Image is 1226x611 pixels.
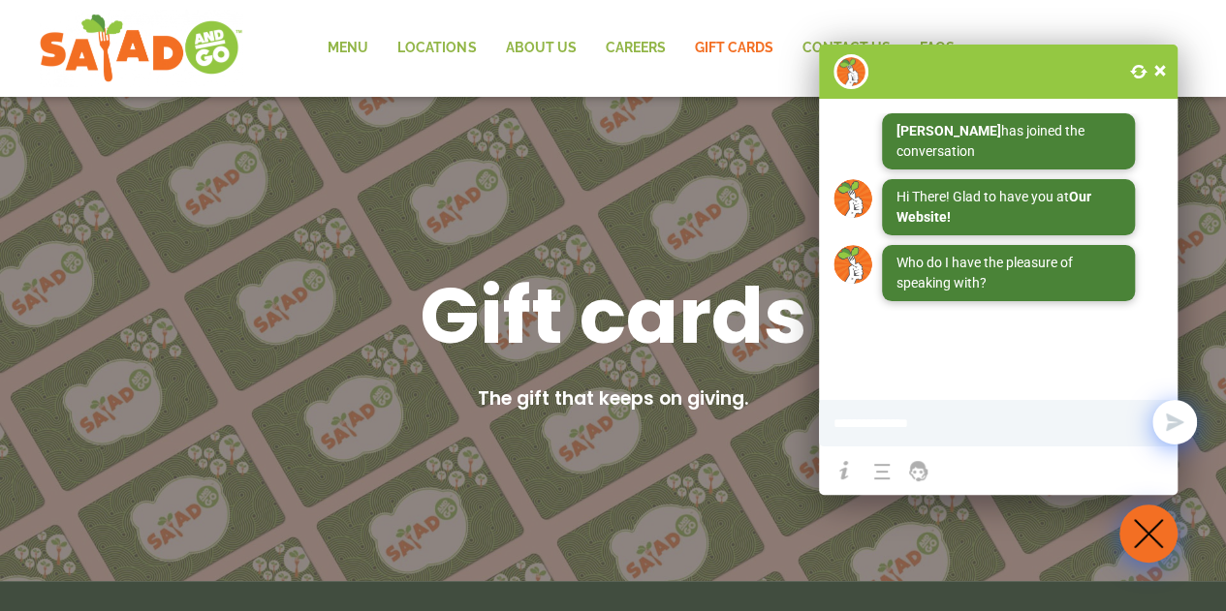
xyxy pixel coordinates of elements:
h2: The gift that keeps on giving. [478,385,749,413]
a: Careers [590,26,679,71]
img: wpChatIcon [1121,506,1176,561]
img: wpChatIcon [833,54,868,89]
a: Locations [383,26,490,71]
div: Who do I have the pleasure of speaking with? [896,253,1120,293]
a: Help [829,455,860,486]
div: has joined the conversation [896,121,1120,162]
div: Reset [1124,56,1153,85]
strong: [PERSON_NAME] [896,123,1001,138]
h1: Gift cards [420,265,807,366]
a: GIFT CARDS [679,26,787,71]
nav: Menu [313,26,968,71]
a: About Us [490,26,590,71]
a: Contact Us [787,26,904,71]
div: Hi There! Glad to have you at [896,187,1120,228]
a: Menu [313,26,383,71]
a: Support [903,455,934,486]
a: Chat [864,450,898,484]
a: FAQs [904,26,968,71]
img: new-SAG-logo-768×292 [39,10,243,87]
button: Send [1152,400,1197,444]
